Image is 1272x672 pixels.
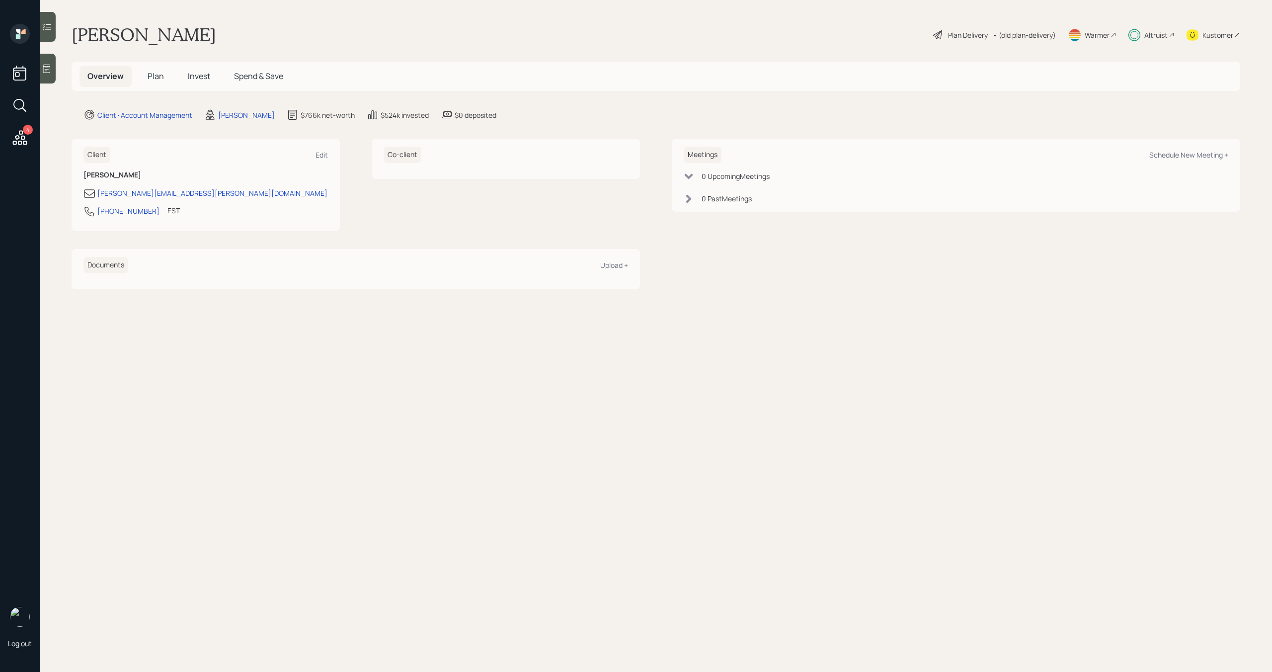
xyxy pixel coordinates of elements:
div: [PERSON_NAME] [218,110,275,120]
div: 0 Upcoming Meeting s [702,171,770,181]
span: Invest [188,71,210,82]
div: $524k invested [381,110,429,120]
h1: [PERSON_NAME] [72,24,216,46]
div: 0 Past Meeting s [702,193,752,204]
div: EST [167,205,180,216]
div: $766k net-worth [301,110,355,120]
h6: Meetings [684,147,721,163]
div: $0 deposited [455,110,496,120]
div: Plan Delivery [948,30,988,40]
div: Upload + [600,260,628,270]
span: Spend & Save [234,71,283,82]
div: Warmer [1085,30,1110,40]
span: Overview [87,71,124,82]
div: Client · Account Management [97,110,192,120]
div: Altruist [1144,30,1168,40]
div: 4 [23,125,33,135]
h6: [PERSON_NAME] [83,171,328,179]
img: michael-russo-headshot.png [10,607,30,627]
h6: Co-client [384,147,421,163]
div: Log out [8,639,32,648]
span: Plan [148,71,164,82]
div: • (old plan-delivery) [993,30,1056,40]
h6: Documents [83,257,128,273]
div: Edit [316,150,328,160]
h6: Client [83,147,110,163]
div: [PERSON_NAME][EMAIL_ADDRESS][PERSON_NAME][DOMAIN_NAME] [97,188,327,198]
div: Kustomer [1202,30,1233,40]
div: Schedule New Meeting + [1149,150,1228,160]
div: [PHONE_NUMBER] [97,206,159,216]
